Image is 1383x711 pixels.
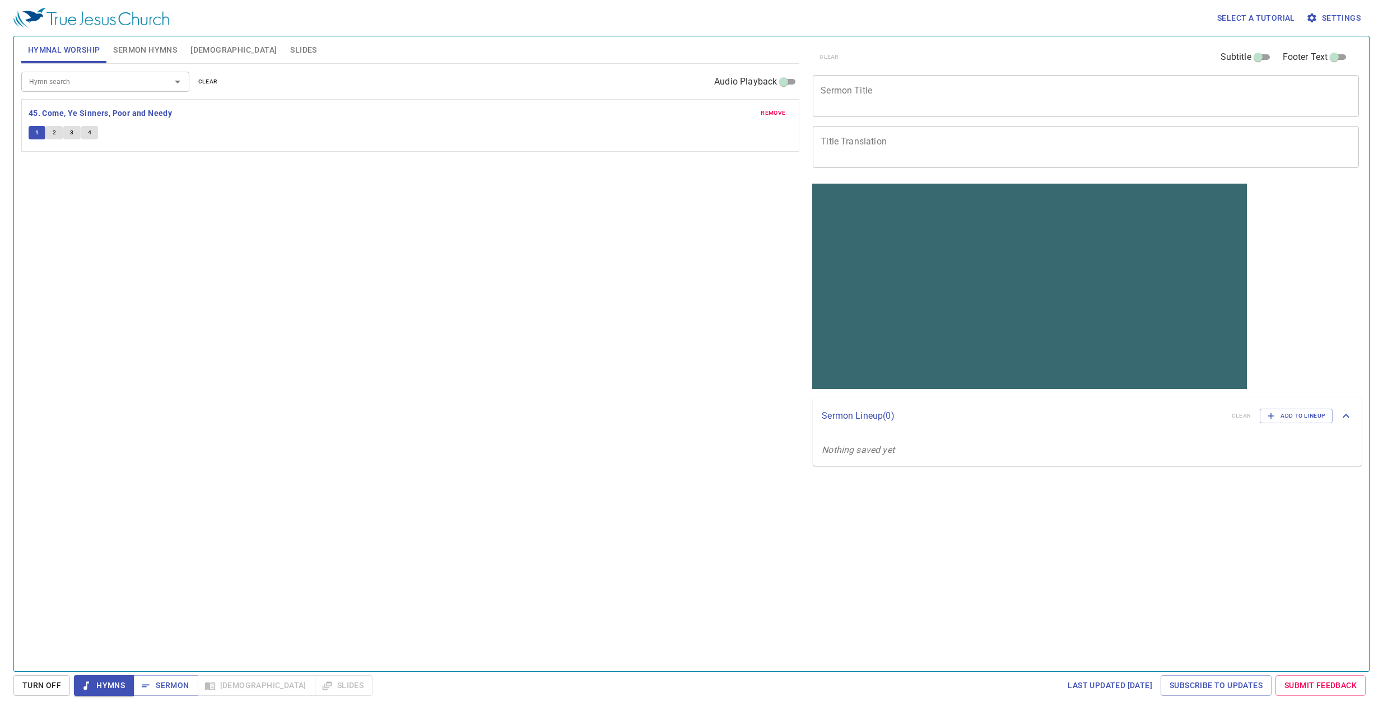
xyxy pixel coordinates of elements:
[754,106,792,120] button: remove
[1161,675,1272,696] a: Subscribe to Updates
[808,180,1251,393] iframe: from-child
[29,106,172,120] b: 45. Come, Ye Sinners, Poor and Needy
[290,43,316,57] span: Slides
[29,106,174,120] button: 45. Come, Ye Sinners, Poor and Needy
[63,126,80,139] button: 3
[88,128,91,138] span: 4
[1221,50,1251,64] span: Subtitle
[813,397,1362,434] div: Sermon Lineup(0)clearAdd to Lineup
[70,128,73,138] span: 3
[822,409,1223,423] p: Sermon Lineup ( 0 )
[1275,675,1366,696] a: Submit Feedback
[142,679,189,693] span: Sermon
[83,679,125,693] span: Hymns
[81,126,98,139] button: 4
[1170,679,1263,693] span: Subscribe to Updates
[29,126,45,139] button: 1
[1063,675,1157,696] a: Last updated [DATE]
[1309,11,1361,25] span: Settings
[46,126,63,139] button: 2
[133,675,198,696] button: Sermon
[1283,50,1328,64] span: Footer Text
[822,445,895,455] i: Nothing saved yet
[22,679,61,693] span: Turn Off
[35,128,39,138] span: 1
[1213,8,1300,29] button: Select a tutorial
[53,128,56,138] span: 2
[170,74,185,90] button: Open
[13,8,169,28] img: True Jesus Church
[74,675,134,696] button: Hymns
[1267,411,1325,421] span: Add to Lineup
[1284,679,1357,693] span: Submit Feedback
[761,108,785,118] span: remove
[198,77,218,87] span: clear
[714,75,777,88] span: Audio Playback
[1068,679,1152,693] span: Last updated [DATE]
[1304,8,1365,29] button: Settings
[192,75,225,88] button: clear
[190,43,277,57] span: [DEMOGRAPHIC_DATA]
[113,43,177,57] span: Sermon Hymns
[1260,409,1333,423] button: Add to Lineup
[13,675,70,696] button: Turn Off
[28,43,100,57] span: Hymnal Worship
[1217,11,1295,25] span: Select a tutorial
